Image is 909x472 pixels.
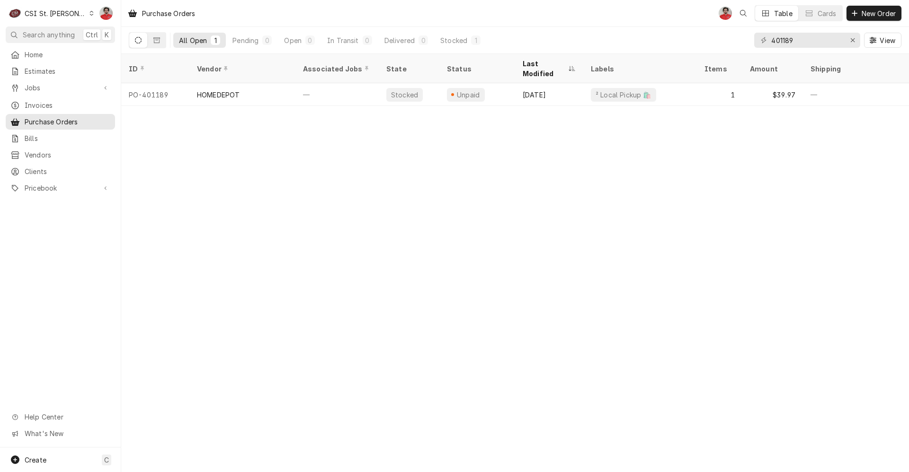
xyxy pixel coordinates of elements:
div: 0 [264,35,270,45]
span: View [878,35,897,45]
button: Erase input [845,33,860,48]
div: 1 [697,83,742,106]
a: Purchase Orders [6,114,115,130]
input: Keyword search [771,33,842,48]
span: Invoices [25,100,110,110]
span: Purchase Orders [25,117,110,127]
div: Open [284,35,302,45]
div: CSI St. Louis's Avatar [9,7,22,20]
div: C [9,7,22,20]
div: Delivered [384,35,415,45]
div: 0 [420,35,426,45]
a: Home [6,47,115,62]
span: Vendors [25,150,110,160]
span: Help Center [25,412,109,422]
div: Pending [232,35,258,45]
div: ID [129,64,180,74]
div: $39.97 [742,83,803,106]
span: Clients [25,166,110,176]
div: Unpaid [455,90,481,100]
a: Go to Jobs [6,80,115,96]
div: Stocked [440,35,467,45]
button: New Order [847,6,901,21]
span: Home [25,50,110,60]
div: Amount [750,64,793,74]
div: HOMEDEPOT [197,90,240,100]
button: Search anythingCtrlK [6,26,115,43]
div: In Transit [327,35,359,45]
a: Invoices [6,97,115,113]
div: — [803,83,909,106]
button: Open search [736,6,751,21]
div: Associated Jobs [303,64,371,74]
a: Bills [6,131,115,146]
div: Cards [818,9,837,18]
span: New Order [860,9,898,18]
div: Last Modified [523,59,566,79]
div: All Open [179,35,207,45]
div: Items [704,64,733,74]
div: 1 [473,35,479,45]
div: Shipping [811,64,901,74]
a: Vendors [6,147,115,163]
span: Create [25,456,46,464]
div: 1 [213,35,218,45]
a: Estimates [6,63,115,79]
span: What's New [25,428,109,438]
div: 0 [365,35,370,45]
a: Clients [6,164,115,179]
div: — [295,83,379,106]
div: Labels [591,64,689,74]
div: State [386,64,432,74]
div: PO-401189 [121,83,189,106]
div: 0 [307,35,313,45]
span: C [104,455,109,465]
div: Table [774,9,793,18]
span: Search anything [23,30,75,40]
div: NF [99,7,113,20]
div: Nicholas Faubert's Avatar [719,7,732,20]
span: Ctrl [86,30,98,40]
span: Estimates [25,66,110,76]
div: ² Local Pickup 🛍️ [595,90,652,100]
div: NF [719,7,732,20]
a: Go to Pricebook [6,180,115,196]
div: Nicholas Faubert's Avatar [99,7,113,20]
div: [DATE] [515,83,583,106]
span: Pricebook [25,183,96,193]
div: CSI St. [PERSON_NAME] [25,9,86,18]
div: Vendor [197,64,286,74]
button: View [864,33,901,48]
span: Bills [25,133,110,143]
a: Go to Help Center [6,409,115,425]
div: Status [447,64,506,74]
span: Jobs [25,83,96,93]
span: K [105,30,109,40]
div: Stocked [390,90,419,100]
a: Go to What's New [6,426,115,441]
